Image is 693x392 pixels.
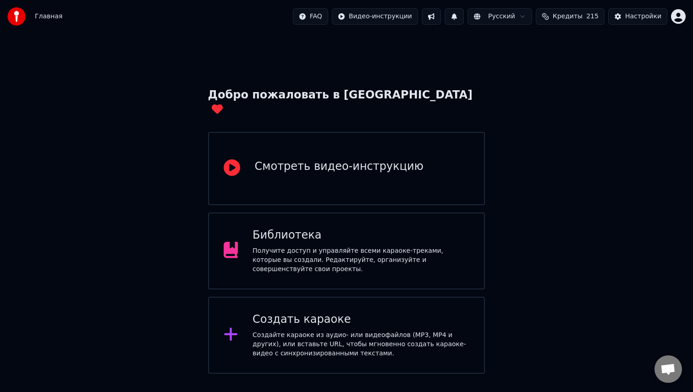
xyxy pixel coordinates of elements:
[625,12,661,21] div: Настройки
[536,8,605,25] button: Кредиты215
[293,8,328,25] button: FAQ
[7,7,26,26] img: youka
[253,228,469,243] div: Библиотека
[35,12,62,21] span: Главная
[253,246,469,274] div: Получите доступ и управляйте всеми караоке-треками, которые вы создали. Редактируйте, организуйте...
[255,159,423,174] div: Смотреть видео-инструкцию
[35,12,62,21] nav: breadcrumb
[332,8,418,25] button: Видео-инструкции
[654,355,682,383] div: Открытый чат
[553,12,583,21] span: Кредиты
[253,312,469,327] div: Создать караоке
[608,8,667,25] button: Настройки
[253,331,469,358] div: Создайте караоке из аудио- или видеофайлов (MP3, MP4 и других), или вставьте URL, чтобы мгновенно...
[208,88,485,117] div: Добро пожаловать в [GEOGRAPHIC_DATA]
[586,12,599,21] span: 215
